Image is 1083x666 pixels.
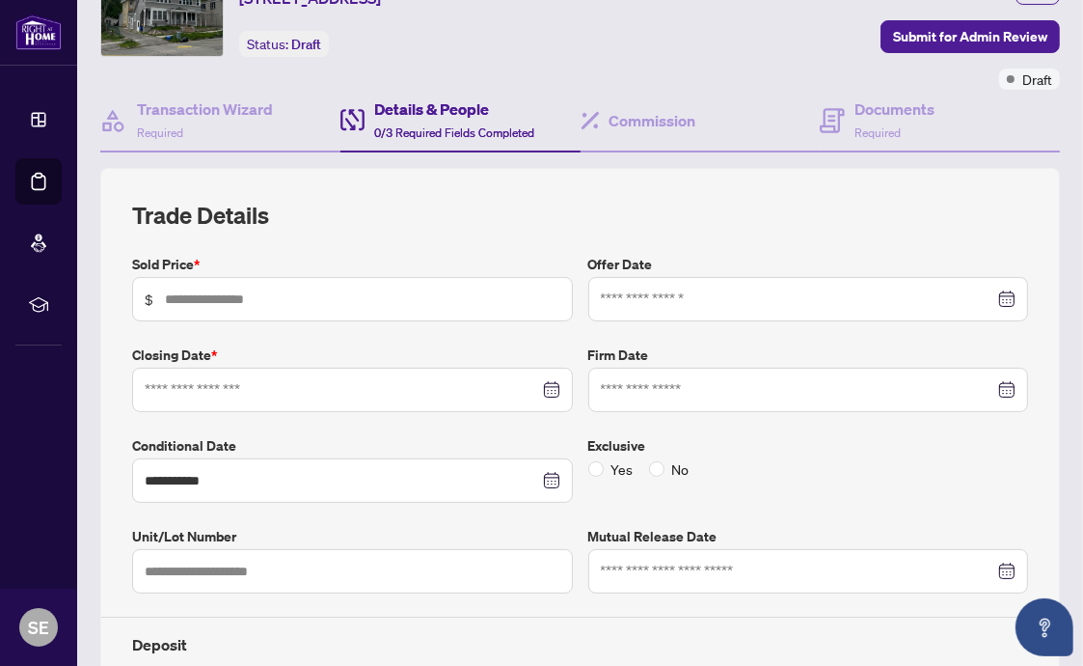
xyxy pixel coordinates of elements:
label: Firm Date [588,345,1029,366]
label: Exclusive [588,435,1029,457]
h4: Deposit [132,633,1028,656]
h4: Details & People [374,97,534,121]
span: Submit for Admin Review [893,21,1047,52]
label: Conditional Date [132,435,573,457]
span: Yes [604,458,641,480]
label: Offer Date [588,254,1029,275]
label: Mutual Release Date [588,526,1029,547]
button: Submit for Admin Review [880,20,1060,53]
h4: Documents [854,97,934,121]
button: Open asap [1015,598,1073,656]
label: Closing Date [132,345,573,366]
span: Required [854,125,901,140]
span: Draft [291,36,321,53]
label: Sold Price [132,254,573,275]
span: $ [145,289,153,310]
span: Required [137,125,183,140]
span: No [664,458,697,480]
img: logo [15,14,62,50]
h2: Trade Details [132,200,1028,231]
div: Status: [239,31,329,57]
label: Unit/Lot Number [132,526,573,547]
span: SE [28,614,49,641]
h4: Commission [609,109,696,132]
span: 0/3 Required Fields Completed [374,125,534,140]
span: Draft [1022,69,1052,90]
h4: Transaction Wizard [137,97,273,121]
